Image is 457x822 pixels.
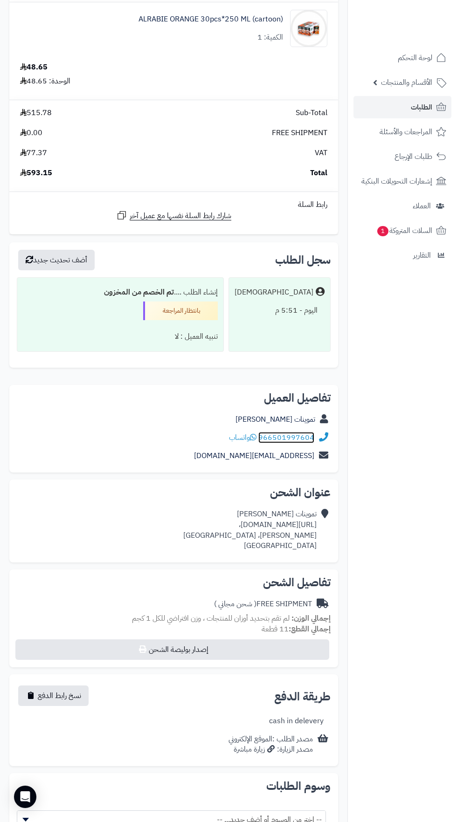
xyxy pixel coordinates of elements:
[361,175,432,188] span: إشعارات التحويلات البنكية
[275,254,331,266] h3: سجل الطلب
[310,168,327,178] span: Total
[17,577,331,588] h2: تفاصيل الشحن
[194,450,314,461] a: [EMAIL_ADDRESS][DOMAIN_NAME]
[23,283,218,301] div: إنشاء الطلب ....
[235,287,313,298] div: [DEMOGRAPHIC_DATA]
[353,145,451,168] a: طلبات الإرجاع
[20,128,42,138] span: 0.00
[377,226,388,236] span: 1
[258,432,314,443] a: 966501997604
[183,509,317,551] div: تموينات [PERSON_NAME] [URL][DOMAIN_NAME]، [PERSON_NAME]، [GEOGRAPHIC_DATA] [GEOGRAPHIC_DATA]
[380,125,432,138] span: المراجعات والأسئلة
[353,47,451,69] a: لوحة التحكم
[398,51,432,64] span: لوحة التحكم
[296,108,327,118] span: Sub-Total
[229,432,256,443] a: واتساب
[20,62,48,73] div: 48.65
[269,716,324,726] div: cash in delevery
[38,690,81,701] span: نسخ رابط الدفع
[394,25,448,45] img: logo-2.png
[18,250,95,270] button: أضف تحديث جديد
[262,623,331,635] small: 11 قطعة
[395,150,432,163] span: طلبات الإرجاع
[17,392,331,404] h2: تفاصيل العميل
[353,121,451,143] a: المراجعات والأسئلة
[214,599,312,610] div: FREE SHIPMENT
[353,219,451,242] a: السلات المتروكة1
[315,148,327,158] span: VAT
[20,148,47,158] span: 77.37
[116,210,231,221] a: شارك رابط السلة نفسها مع عميل آخر
[13,199,334,210] div: رابط السلة
[413,249,431,262] span: التقارير
[15,639,329,660] button: إصدار بوليصة الشحن
[228,734,313,755] div: مصدر الطلب :الموقع الإلكتروني
[274,691,331,702] h2: طريقة الدفع
[18,685,89,706] button: نسخ رابط الدفع
[376,224,432,237] span: السلات المتروكة
[20,108,52,118] span: 515.78
[291,10,327,47] img: 1747753193-b629fba5-3101-4607-8c76-c246a9db-90x90.jpg
[413,199,431,212] span: العملاء
[289,623,331,635] strong: إجمالي القطع:
[130,211,231,221] span: شارك رابط السلة نفسها مع عميل آخر
[411,101,432,114] span: الطلبات
[228,744,313,755] div: مصدر الزيارة: زيارة مباشرة
[214,598,256,610] span: ( شحن مجاني )
[353,244,451,267] a: التقارير
[272,128,327,138] span: FREE SHIPMENT
[138,14,283,25] a: ALRABIE ORANGE 30pcs*250 ML (cartoon)
[257,32,283,43] div: الكمية: 1
[17,781,331,792] h2: وسوم الطلبات
[143,301,218,320] div: بانتظار المراجعة
[353,96,451,118] a: الطلبات
[104,287,174,298] b: تم الخصم من المخزون
[235,414,315,425] a: تموينات [PERSON_NAME]
[381,76,432,89] span: الأقسام والمنتجات
[20,168,52,178] span: 593.15
[291,613,331,624] strong: إجمالي الوزن:
[353,195,451,217] a: العملاء
[17,487,331,498] h2: عنوان الشحن
[14,786,36,808] div: Open Intercom Messenger
[235,301,325,320] div: اليوم - 5:51 م
[132,613,290,624] span: لم تقم بتحديد أوزان للمنتجات ، وزن افتراضي للكل 1 كجم
[353,170,451,192] a: إشعارات التحويلات البنكية
[23,328,218,346] div: تنبيه العميل : لا
[20,76,70,87] div: الوحدة: 48.65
